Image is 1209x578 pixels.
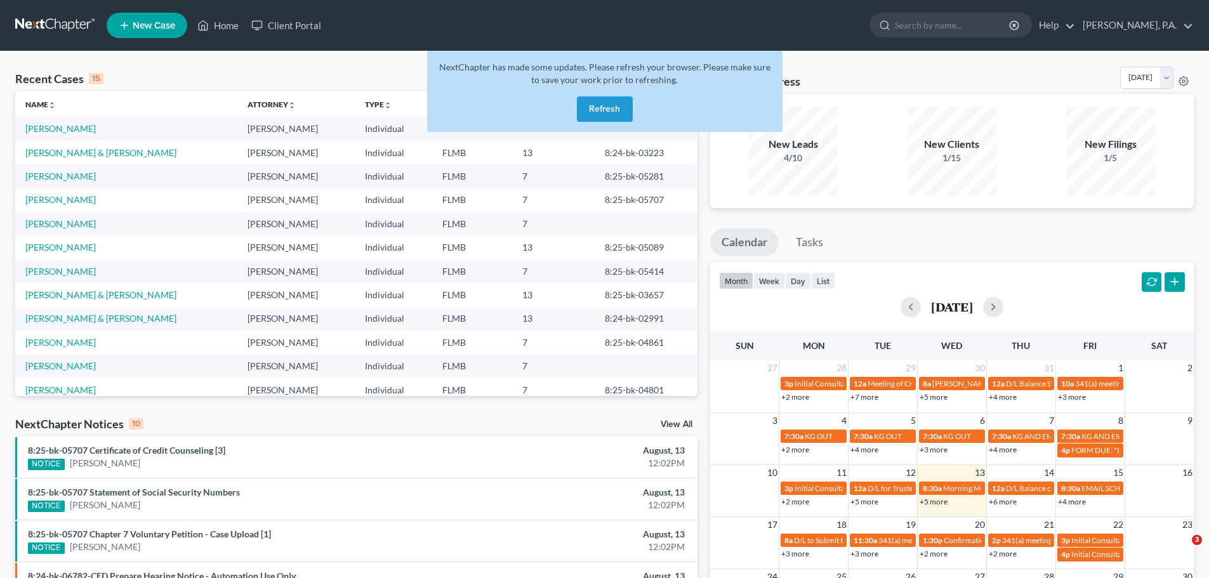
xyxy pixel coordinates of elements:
[1033,14,1075,37] a: Help
[512,164,595,188] td: 7
[432,235,513,259] td: FLMB
[474,541,685,553] div: 12:02PM
[237,188,355,212] td: [PERSON_NAME]
[989,445,1017,454] a: +4 more
[784,535,793,545] span: 8a
[989,549,1017,558] a: +2 more
[868,379,1008,388] span: Meeting of Creditors for [PERSON_NAME]
[70,541,140,553] a: [PERSON_NAME]
[719,272,753,289] button: month
[736,340,754,351] span: Sun
[904,465,917,480] span: 12
[474,499,685,511] div: 12:02PM
[245,14,327,37] a: Client Portal
[749,137,838,152] div: New Leads
[432,141,513,164] td: FLMB
[237,307,355,331] td: [PERSON_NAME]
[432,212,513,235] td: FLMB
[854,379,866,388] span: 12a
[25,218,96,229] a: [PERSON_NAME]
[811,272,835,289] button: list
[25,242,96,253] a: [PERSON_NAME]
[432,355,513,378] td: FLMB
[850,549,878,558] a: +3 more
[766,517,779,532] span: 17
[1061,535,1070,545] span: 3p
[781,392,809,402] a: +2 more
[909,413,917,428] span: 5
[512,235,595,259] td: 13
[25,337,96,348] a: [PERSON_NAME]
[432,188,513,212] td: FLMB
[248,100,296,109] a: Attorneyunfold_more
[384,102,392,109] i: unfold_more
[237,141,355,164] td: [PERSON_NAME]
[432,307,513,331] td: FLMB
[1006,379,1061,388] span: D/L Balance Sign
[1061,445,1070,455] span: 4p
[355,164,432,188] td: Individual
[25,266,96,277] a: [PERSON_NAME]
[439,62,770,85] span: NextChapter has made some updates. Please refresh your browser. Please make sure to save your wor...
[432,259,513,283] td: FLMB
[1117,360,1125,376] span: 1
[710,228,779,256] a: Calendar
[595,188,697,212] td: 8:25-bk-05707
[237,259,355,283] td: [PERSON_NAME]
[129,418,143,430] div: 10
[1058,497,1086,506] a: +4 more
[766,360,779,376] span: 27
[974,360,986,376] span: 30
[923,535,942,545] span: 1:30p
[781,497,809,506] a: +2 more
[1043,360,1055,376] span: 31
[1058,392,1086,402] a: +3 more
[355,188,432,212] td: Individual
[835,465,848,480] span: 11
[595,164,697,188] td: 8:25-bk-05281
[25,289,176,300] a: [PERSON_NAME] & [PERSON_NAME]
[512,283,595,306] td: 13
[904,517,917,532] span: 19
[595,259,697,283] td: 8:25-bk-05414
[661,420,692,429] a: View All
[874,431,902,441] span: KG OUT
[512,307,595,331] td: 13
[920,497,948,506] a: +5 more
[595,378,697,402] td: 8:25-bk-04801
[749,152,838,164] div: 4/10
[908,152,996,164] div: 1/15
[355,307,432,331] td: Individual
[835,517,848,532] span: 18
[944,535,1088,545] span: Confirmation hearing for [PERSON_NAME]
[355,283,432,306] td: Individual
[854,431,873,441] span: 7:30a
[781,549,809,558] a: +3 more
[237,283,355,306] td: [PERSON_NAME]
[237,331,355,354] td: [PERSON_NAME]
[133,21,175,30] span: New Case
[365,100,392,109] a: Typeunfold_more
[805,431,833,441] span: KG OUT
[595,235,697,259] td: 8:25-bk-05089
[795,379,858,388] span: Initial Consultation
[784,379,793,388] span: 3p
[1166,535,1196,565] iframe: Intercom live chat
[803,340,825,351] span: Mon
[595,283,697,306] td: 8:25-bk-03657
[1002,535,1125,545] span: 341(a) meeting for [PERSON_NAME]
[474,528,685,541] div: August, 13
[1081,431,1146,441] span: KG AND EMD OUT
[784,431,803,441] span: 7:30a
[432,378,513,402] td: FLMB
[474,457,685,470] div: 12:02PM
[355,355,432,378] td: Individual
[875,340,891,351] span: Tue
[25,384,96,395] a: [PERSON_NAME]
[28,529,271,539] a: 8:25-bk-05707 Chapter 7 Voluntary Petition - Case Upload [1]
[1061,483,1080,493] span: 8:30a
[25,147,176,158] a: [PERSON_NAME] & [PERSON_NAME]
[1192,535,1202,545] span: 3
[1061,549,1070,559] span: 4p
[1071,535,1135,545] span: Initial Consultation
